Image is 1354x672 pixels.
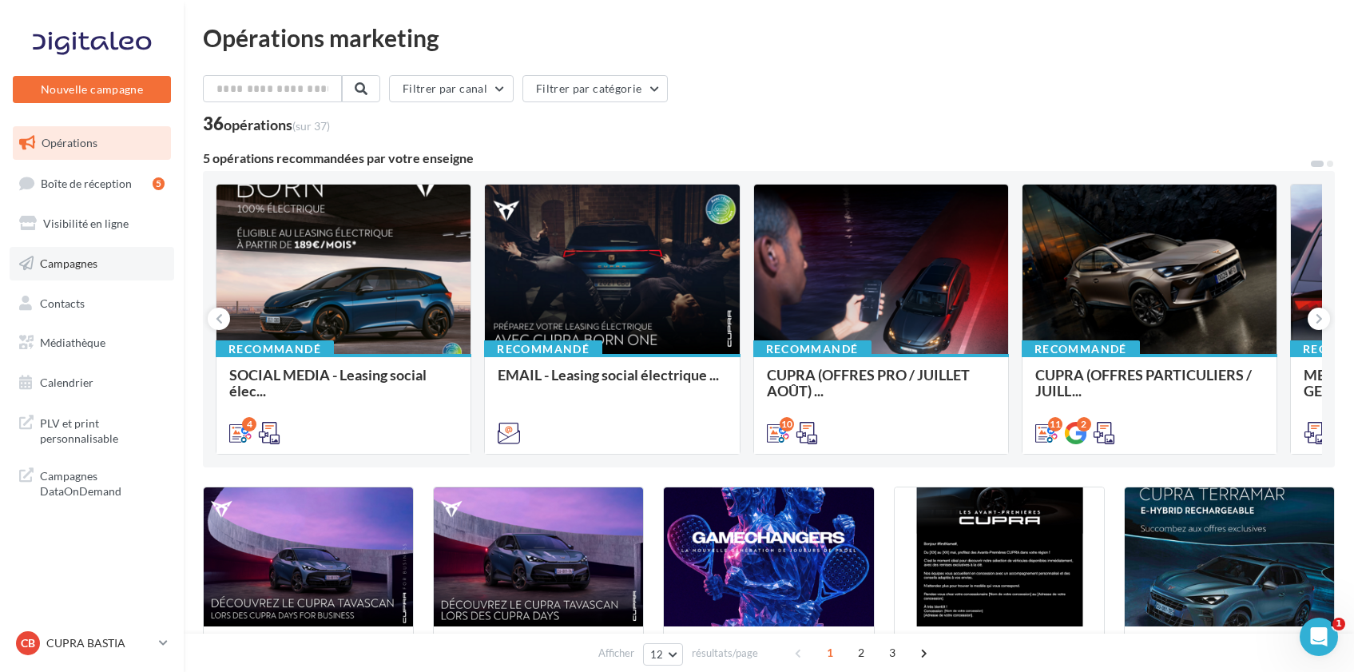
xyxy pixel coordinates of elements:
[224,117,330,132] div: opérations
[41,176,132,189] span: Boîte de réception
[10,326,174,360] a: Médiathèque
[10,247,174,280] a: Campagnes
[780,417,794,431] div: 10
[13,76,171,103] button: Nouvelle campagne
[40,296,85,309] span: Contacts
[848,640,874,666] span: 2
[46,635,153,651] p: CUPRA BASTIA
[753,340,872,358] div: Recommandé
[643,643,684,666] button: 12
[13,628,171,658] a: CB CUPRA BASTIA
[40,256,97,270] span: Campagnes
[650,648,664,661] span: 12
[10,406,174,453] a: PLV et print personnalisable
[1035,366,1252,400] span: CUPRA (OFFRES PARTICULIERS / JUILL...
[10,287,174,320] a: Contacts
[484,340,602,358] div: Recommandé
[389,75,514,102] button: Filtrer par canal
[40,376,93,389] span: Calendrier
[292,119,330,133] span: (sur 37)
[498,366,719,384] span: EMAIL - Leasing social électrique ...
[242,417,256,431] div: 4
[21,635,35,651] span: CB
[203,115,330,133] div: 36
[153,177,165,190] div: 5
[10,126,174,160] a: Opérations
[522,75,668,102] button: Filtrer par catégorie
[1048,417,1062,431] div: 11
[40,412,165,447] span: PLV et print personnalisable
[203,26,1335,50] div: Opérations marketing
[10,207,174,241] a: Visibilité en ligne
[817,640,843,666] span: 1
[598,646,634,661] span: Afficher
[1332,618,1345,630] span: 1
[1022,340,1140,358] div: Recommandé
[203,152,1309,165] div: 5 opérations recommandées par votre enseigne
[229,366,427,400] span: SOCIAL MEDIA - Leasing social élec...
[10,366,174,400] a: Calendrier
[10,166,174,201] a: Boîte de réception5
[1077,417,1091,431] div: 2
[40,465,165,499] span: Campagnes DataOnDemand
[216,340,334,358] div: Recommandé
[43,217,129,230] span: Visibilité en ligne
[40,336,105,349] span: Médiathèque
[42,136,97,149] span: Opérations
[692,646,758,661] span: résultats/page
[767,366,970,400] span: CUPRA (OFFRES PRO / JUILLET AOÛT) ...
[1300,618,1338,656] iframe: Intercom live chat
[880,640,905,666] span: 3
[10,459,174,506] a: Campagnes DataOnDemand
